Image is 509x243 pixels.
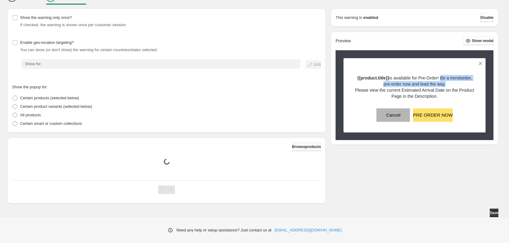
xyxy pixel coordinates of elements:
span: Show the popup for: [12,85,48,89]
span: Disable [480,15,493,20]
span: You can show (or don't show) the warning for certain countries/states selected [20,48,157,52]
p: is available for Pre-Order! Be a trendsetter, pre-order now and lead the way. [354,75,475,87]
button: Disable [480,13,493,22]
button: PRE ORDER NOW [413,108,453,122]
button: Cancel [376,108,410,122]
p: Certain smart or custom collections [20,121,82,127]
button: Show modal [463,37,493,45]
p: All products [20,112,41,118]
span: If checked, the warning is shown once per customer session [20,23,126,27]
span: Save [490,210,498,215]
nav: Pagination [158,185,175,194]
strong: enabled [363,15,378,21]
span: Certain product variants (selected below) [20,104,92,109]
h2: Preview [336,38,351,44]
a: [EMAIL_ADDRESS][DOMAIN_NAME] [275,227,342,233]
strong: {{product.title}} [357,76,389,80]
button: Save [490,209,498,217]
span: Show the warning only once? [20,15,72,20]
span: Enable geo-location targeting? [20,40,74,45]
span: Show for: [25,62,42,66]
p: Please view the current Estimated Arrival Date on the Product Page in the Description. [354,87,475,99]
span: Browse products [292,144,321,149]
span: Certain products (selected below) [20,96,79,100]
button: Browseproducts [292,143,321,151]
p: This warning is [336,15,362,21]
span: Show modal [472,38,493,43]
